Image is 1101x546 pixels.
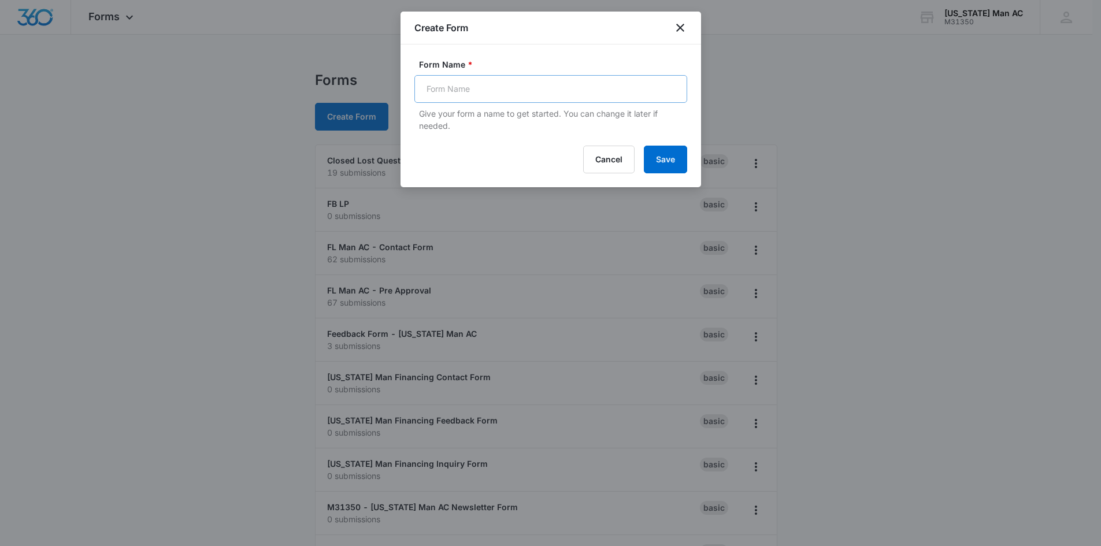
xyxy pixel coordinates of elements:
button: close [673,21,687,35]
p: Give your form a name to get started. You can change it later if needed. [419,107,687,132]
button: Save [644,146,687,173]
h1: Create Form [414,21,468,35]
button: Cancel [583,146,635,173]
input: Form Name [414,75,687,103]
label: Form Name [419,58,692,70]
